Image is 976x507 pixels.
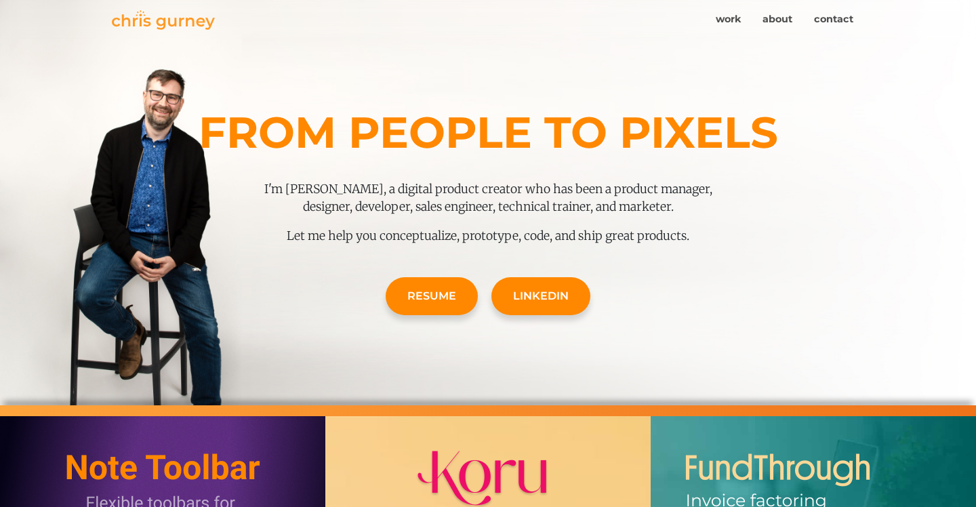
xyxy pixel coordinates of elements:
a: Resume [386,277,478,315]
strong: From people to pixels [199,106,778,159]
p: Let me help you conceptualize, prototype, code, and ship great products. [241,227,735,245]
a: contact [803,7,864,33]
p: I'm [PERSON_NAME], a digital product creator who has been a product manager, designer, developer,... [241,180,735,216]
img: Chris Gurney logo [112,10,215,30]
a: about [752,7,803,33]
a: work [705,7,752,33]
a: LinkedIn [491,277,590,315]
